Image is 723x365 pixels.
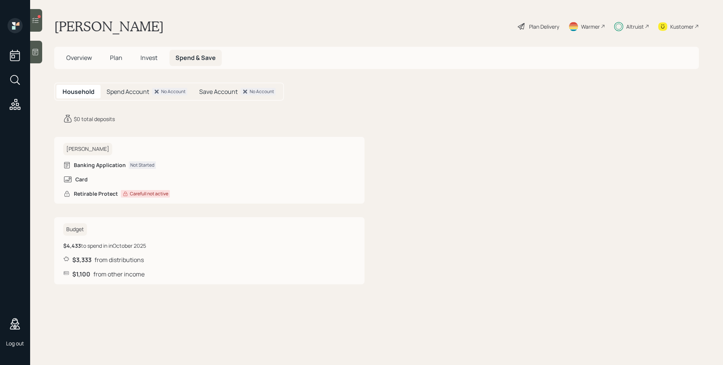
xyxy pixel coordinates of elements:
div: No Account [161,88,186,95]
h6: Banking Application [74,162,126,169]
div: Warmer [581,23,600,31]
div: to spend in in October 2025 [63,242,146,250]
b: $4,433 [63,242,81,249]
h6: [PERSON_NAME] [63,143,112,155]
span: Overview [66,54,92,62]
div: from other income [63,270,355,278]
span: Invest [140,54,157,62]
h5: Household [63,88,95,95]
h5: Save Account [199,88,238,95]
div: Carefull not active [130,190,168,197]
div: No Account [250,88,274,95]
div: from distributions [63,256,355,264]
h5: Spend Account [107,88,149,95]
span: Spend & Save [175,54,216,62]
div: Not Started [130,162,154,169]
h6: Card [75,176,88,183]
div: Kustomer [670,23,694,31]
div: Plan Delivery [529,23,559,31]
div: $0 total deposits [74,115,115,123]
b: $3,333 [72,256,92,264]
span: Plan [110,54,122,62]
div: Altruist [626,23,644,31]
h6: Budget [63,223,87,236]
h1: [PERSON_NAME] [54,18,164,35]
h6: Retirable Protect [74,191,118,197]
div: Log out [6,340,24,347]
b: $1,100 [72,270,90,278]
